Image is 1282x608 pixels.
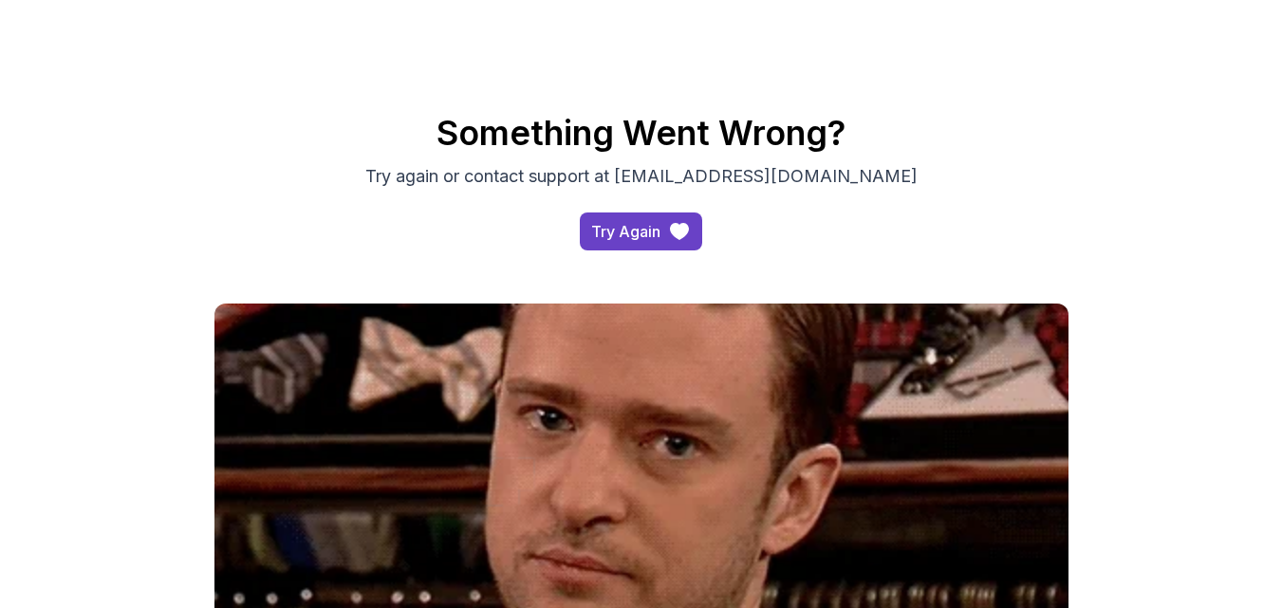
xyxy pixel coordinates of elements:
p: Try again or contact support at [EMAIL_ADDRESS][DOMAIN_NAME] [323,163,960,190]
h2: Something Went Wrong? [9,114,1273,152]
a: access-dashboard [580,212,702,250]
div: Try Again [591,220,660,243]
button: Try Again [580,212,702,250]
